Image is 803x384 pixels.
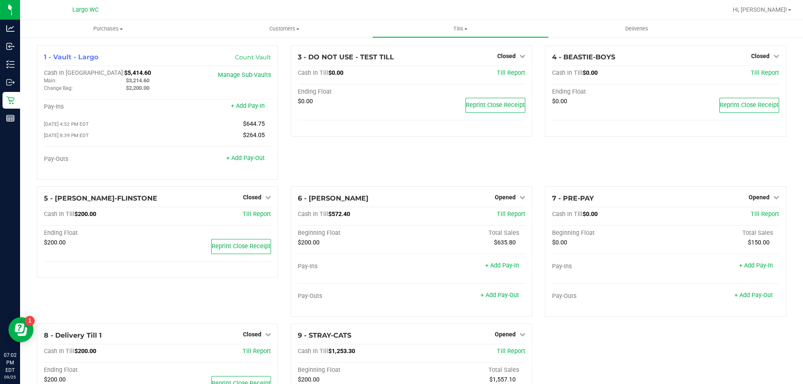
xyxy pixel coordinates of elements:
[733,6,787,13] span: Hi, [PERSON_NAME]!
[497,348,525,355] a: Till Report
[44,376,66,383] span: $200.00
[373,25,548,33] span: Tills
[231,102,265,109] a: + Add Pay-In
[751,53,770,59] span: Closed
[412,229,525,237] div: Total Sales
[298,348,328,355] span: Cash In Till
[412,366,525,374] div: Total Sales
[552,229,666,237] div: Beginning Float
[44,194,157,202] span: 5 - [PERSON_NAME]-FLINSTONE
[298,292,412,300] div: Pay-Outs
[25,316,35,326] iframe: Resource center unread badge
[751,211,779,218] a: Till Report
[243,132,265,139] span: $264.05
[583,211,598,218] span: $0.00
[372,20,548,38] a: Tills
[4,374,16,380] p: 09/25
[243,348,271,355] a: Till Report
[495,331,516,338] span: Opened
[552,292,666,300] div: Pay-Outs
[44,366,158,374] div: Ending Float
[552,239,567,246] span: $0.00
[44,211,74,218] span: Cash In Till
[719,98,779,113] button: Reprint Close Receipt
[751,69,779,76] a: Till Report
[44,53,98,61] span: 1 - Vault - Largo
[44,78,56,84] span: Main:
[6,60,15,69] inline-svg: Inventory
[243,211,271,218] a: Till Report
[4,351,16,374] p: 07:02 PM EDT
[74,348,96,355] span: $200.00
[8,317,33,342] iframe: Resource center
[494,239,516,246] span: $635.80
[226,155,265,162] a: + Add Pay-Out
[552,53,615,61] span: 4 - BEASTIE-BOYS
[126,77,149,84] span: $3,214.60
[298,98,313,105] span: $0.00
[44,69,124,76] span: Cash In [GEOGRAPHIC_DATA]:
[6,42,15,51] inline-svg: Inbound
[44,348,74,355] span: Cash In Till
[298,211,328,218] span: Cash In Till
[196,20,372,38] a: Customers
[734,292,773,299] a: + Add Pay-Out
[20,25,196,33] span: Purchases
[328,69,343,76] span: $0.00
[44,331,102,339] span: 8 - Delivery Till 1
[749,194,770,201] span: Opened
[6,24,15,33] inline-svg: Analytics
[720,102,779,109] span: Reprint Close Receipt
[614,25,660,33] span: Deliveries
[6,78,15,86] inline-svg: Outbound
[485,262,519,269] a: + Add Pay-In
[235,53,271,61] a: Count Vault
[739,262,773,269] a: + Add Pay-In
[466,102,525,109] span: Reprint Close Receipt
[243,194,261,201] span: Closed
[44,155,158,163] div: Pay-Outs
[6,114,15,122] inline-svg: Reports
[197,25,372,33] span: Customers
[328,348,355,355] span: $1,253.30
[218,71,271,79] a: Manage Sub-Vaults
[6,96,15,104] inline-svg: Retail
[748,239,770,246] span: $150.00
[44,229,158,237] div: Ending Float
[44,132,89,138] span: [DATE] 8:39 PM EDT
[552,211,583,218] span: Cash In Till
[298,229,412,237] div: Beginning Float
[465,98,525,113] button: Reprint Close Receipt
[497,69,525,76] a: Till Report
[126,85,149,91] span: $2,200.00
[298,53,394,61] span: 3 - DO NOT USE - TEST TILL
[552,88,666,96] div: Ending Float
[298,331,351,339] span: 9 - STRAY-CATS
[243,120,265,127] span: $644.75
[298,69,328,76] span: Cash In Till
[212,243,271,250] span: Reprint Close Receipt
[328,211,350,218] span: $572.40
[298,194,368,202] span: 6 - [PERSON_NAME]
[298,376,320,383] span: $200.00
[211,239,271,254] button: Reprint Close Receipt
[20,20,196,38] a: Purchases
[124,69,151,76] span: $5,414.60
[44,121,89,127] span: [DATE] 4:52 PM EDT
[552,69,583,76] span: Cash In Till
[44,85,73,91] span: Change Bag:
[243,331,261,338] span: Closed
[497,211,525,218] a: Till Report
[489,376,516,383] span: $1,557.10
[552,98,567,105] span: $0.00
[298,366,412,374] div: Beginning Float
[549,20,725,38] a: Deliveries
